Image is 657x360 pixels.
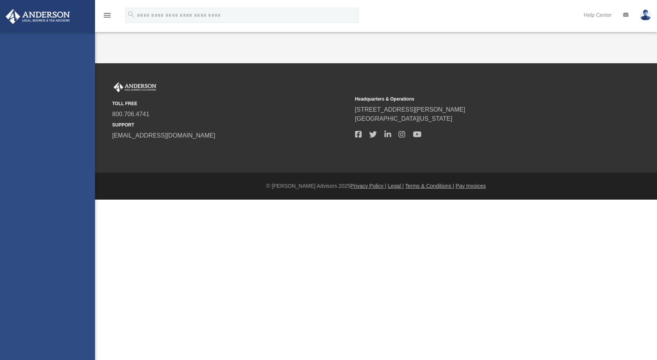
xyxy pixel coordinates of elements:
[3,9,72,24] img: Anderson Advisors Platinum Portal
[112,111,149,117] a: 800.706.4741
[640,10,651,21] img: User Pic
[112,100,350,107] small: TOLL FREE
[355,115,452,122] a: [GEOGRAPHIC_DATA][US_STATE]
[405,183,454,189] a: Terms & Conditions |
[455,183,486,189] a: Pay Invoices
[103,14,112,20] a: menu
[112,122,350,128] small: SUPPORT
[388,183,404,189] a: Legal |
[112,132,215,139] a: [EMAIL_ADDRESS][DOMAIN_NAME]
[355,96,593,102] small: Headquarters & Operations
[95,182,657,190] div: © [PERSON_NAME] Advisors 2025
[112,82,158,92] img: Anderson Advisors Platinum Portal
[103,11,112,20] i: menu
[355,106,465,113] a: [STREET_ADDRESS][PERSON_NAME]
[127,10,135,19] i: search
[351,183,387,189] a: Privacy Policy |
